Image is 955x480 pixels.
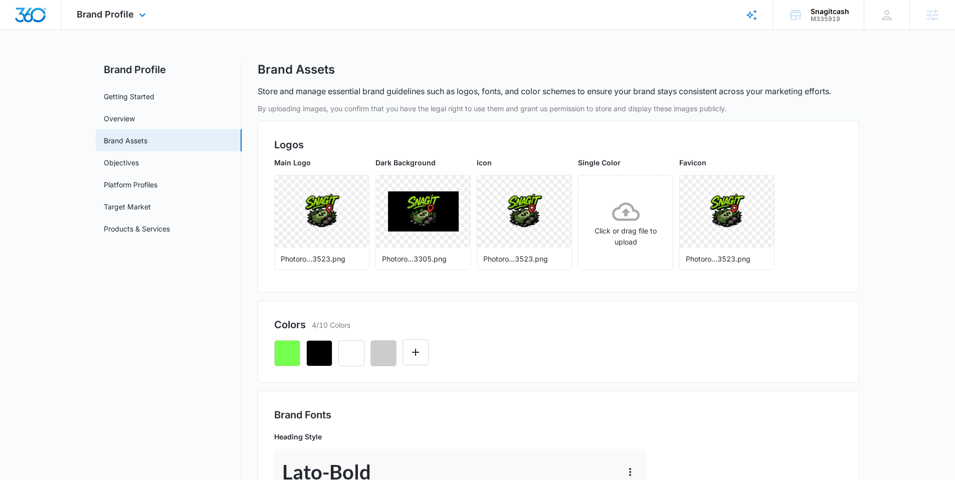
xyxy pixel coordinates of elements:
span: Brand Profile [77,9,134,20]
p: Favicon [679,157,775,168]
a: Brand Assets [104,135,147,146]
p: Main Logo [274,157,369,168]
a: Overview [104,113,135,124]
a: Target Market [104,201,151,212]
h2: Brand Profile [96,62,242,77]
p: 4/10 Colors [312,320,350,330]
h2: Colors [274,317,306,332]
img: User uploaded logo [287,191,357,231]
img: User uploaded logo [692,191,762,231]
div: Click or drag file to upload [579,198,673,248]
h1: Brand Assets [258,62,335,77]
a: Objectives [104,157,139,168]
p: By uploading images, you confirm that you have the legal right to use them and grant us permissio... [258,103,859,114]
p: Photoro...3523.png [686,254,768,264]
h2: Brand Fonts [274,407,843,422]
img: User uploaded logo [388,191,459,231]
p: Heading Style [274,431,646,442]
div: account id [811,16,849,23]
a: Platform Profiles [104,179,157,190]
img: User uploaded logo [489,191,560,231]
span: Click or drag file to upload [579,175,673,270]
p: Store and manage essential brand guidelines such as logos, fonts, and color schemes to ensure you... [258,85,831,97]
div: account name [811,8,849,16]
button: Edit Color [403,339,429,365]
p: Single Color [578,157,673,168]
a: Products & Services [104,223,170,234]
p: Icon [477,157,572,168]
a: Getting Started [104,91,154,102]
p: Photoro...3523.png [281,254,363,264]
p: Photoro...3523.png [483,254,565,264]
p: Dark Background [375,157,471,168]
h2: Logos [274,137,843,152]
p: Photoro...3305.png [382,254,464,264]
